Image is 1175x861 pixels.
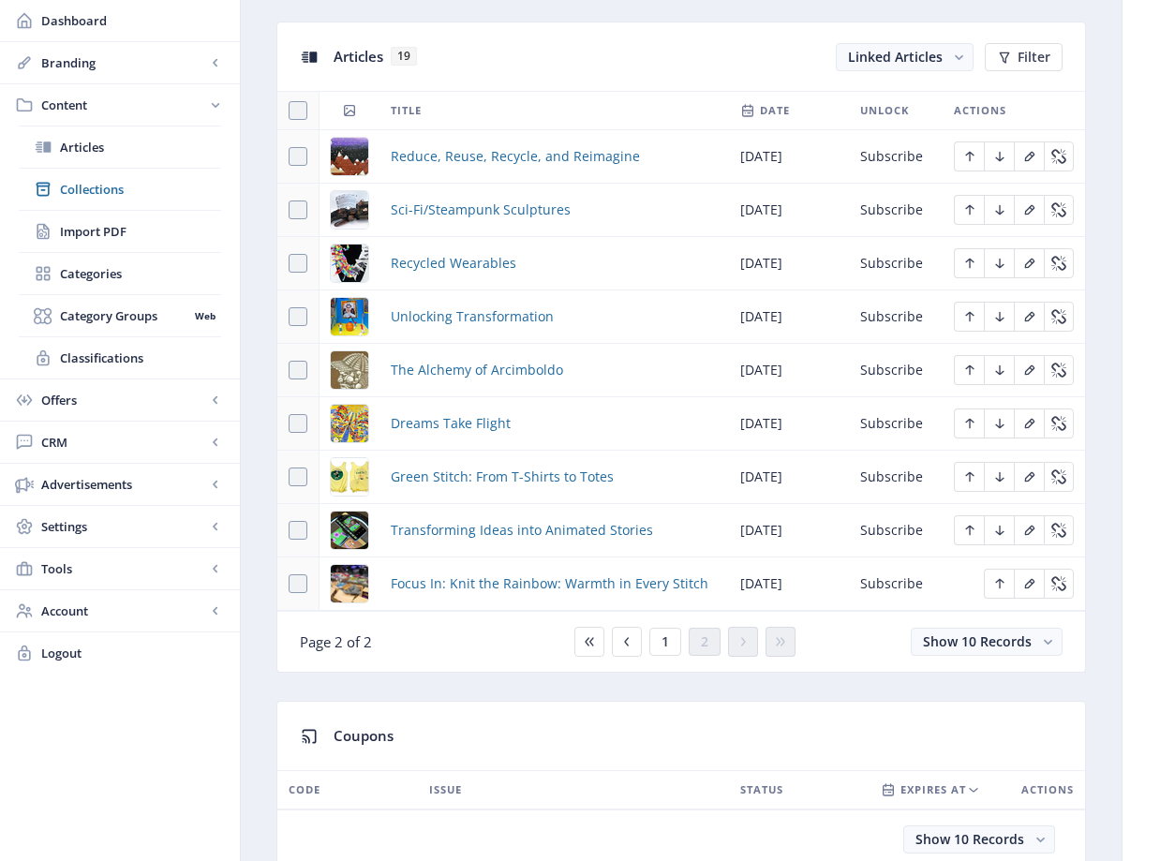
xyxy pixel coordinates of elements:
[954,200,984,217] a: Edit page
[984,360,1014,378] a: Edit page
[729,451,849,504] td: [DATE]
[729,290,849,344] td: [DATE]
[391,412,511,435] a: Dreams Take Flight
[60,222,221,241] span: Import PDF
[41,433,206,452] span: CRM
[849,184,943,237] td: Subscribe
[60,138,221,156] span: Articles
[911,628,1063,656] button: Show 10 Records
[331,351,368,389] img: 986f19ca-a6ba-4aae-8096-af1be072ba2b.png
[848,48,943,66] span: Linked Articles
[391,199,571,221] a: Sci-Fi/Steampunk Sculptures
[729,344,849,397] td: [DATE]
[729,504,849,557] td: [DATE]
[849,504,943,557] td: Subscribe
[1014,146,1044,164] a: Edit page
[1044,520,1074,538] a: Edit page
[984,467,1014,484] a: Edit page
[19,253,221,294] a: Categories
[391,47,417,66] span: 19
[729,130,849,184] td: [DATE]
[41,475,206,494] span: Advertisements
[1014,467,1044,484] a: Edit page
[954,360,984,378] a: Edit page
[429,779,462,801] span: ISSUE
[391,572,708,595] span: Focus In: Knit the Rainbow: Warmth in Every Stitch
[954,520,984,538] a: Edit page
[984,146,1014,164] a: Edit page
[1044,360,1074,378] a: Edit page
[849,451,943,504] td: Subscribe
[984,253,1014,271] a: Edit page
[391,305,554,328] a: Unlocking Transformation
[1044,253,1074,271] a: Edit page
[41,517,206,536] span: Settings
[289,779,320,801] span: CODE
[849,237,943,290] td: Subscribe
[1014,573,1044,591] a: Edit page
[60,180,221,199] span: Collections
[740,779,783,801] span: STATUS
[1021,779,1074,801] span: Actions
[391,252,516,275] a: Recycled Wearables
[391,519,653,542] a: Transforming Ideas into Animated Stories
[836,43,974,71] button: Linked Articles
[984,200,1014,217] a: Edit page
[331,458,368,496] img: 82adbd26-e638-4f99-b184-7fbb1964b480.png
[984,413,1014,431] a: Edit page
[900,779,966,801] span: EXPIRES AT
[1044,200,1074,217] a: Edit page
[1018,50,1050,65] span: Filter
[41,53,206,72] span: Branding
[331,191,368,229] img: 977cf53c-7313-4220-b8ae-f3bcedf571ff.png
[41,644,225,662] span: Logout
[188,306,221,325] nb-badge: Web
[984,520,1014,538] a: Edit page
[1014,306,1044,324] a: Edit page
[849,290,943,344] td: Subscribe
[1044,467,1074,484] a: Edit page
[41,11,225,30] span: Dashboard
[1014,200,1044,217] a: Edit page
[1014,253,1044,271] a: Edit page
[849,557,943,611] td: Subscribe
[41,96,206,114] span: Content
[334,726,394,745] span: Coupons
[331,298,368,335] img: c6ecf041-67cf-4a1c-86fe-8047f6850264.png
[849,397,943,451] td: Subscribe
[954,146,984,164] a: Edit page
[849,130,943,184] td: Subscribe
[1044,146,1074,164] a: Edit page
[689,628,721,656] button: 2
[954,99,1006,122] span: Actions
[391,466,614,488] a: Green Stitch: From T-Shirts to Totes
[19,295,221,336] a: Category GroupsWeb
[391,145,640,168] a: Reduce, Reuse, Recycle, and Reimagine
[60,349,221,367] span: Classifications
[41,391,206,409] span: Offers
[391,359,563,381] a: The Alchemy of Arcimboldo
[729,237,849,290] td: [DATE]
[860,99,909,122] span: Unlock
[1044,573,1074,591] a: Edit page
[954,467,984,484] a: Edit page
[331,565,368,602] img: 5f7320d8-4193-4555-9667-31468e2a1cc2.png
[729,184,849,237] td: [DATE]
[331,405,368,442] img: bb4a55ce-aa25-44e2-9ba7-07bda3f378e5.png
[391,99,422,122] span: Title
[60,264,221,283] span: Categories
[1014,413,1044,431] a: Edit page
[41,601,206,620] span: Account
[1014,360,1044,378] a: Edit page
[300,632,372,651] span: Page 2 of 2
[276,22,1086,673] app-collection-view: Articles
[984,573,1014,591] a: Edit page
